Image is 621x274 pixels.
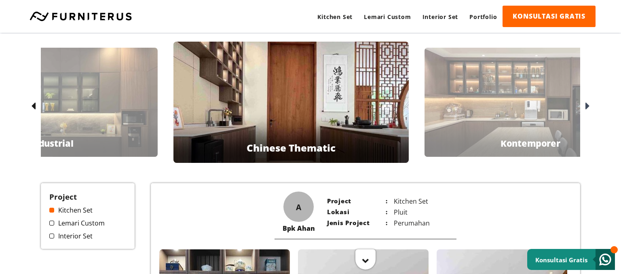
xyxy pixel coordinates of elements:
p: Pluit [388,208,448,217]
a: Lemari Custom [49,219,126,228]
p: Kontemporer [501,137,560,149]
a: Interior Set [49,232,126,240]
h3: Project [49,192,126,202]
a: Portfolio [464,6,503,28]
p: Project [327,197,388,206]
a: Kitchen Set [49,206,126,215]
p: Perumahan [388,219,448,228]
p: Chinese Thematic [247,141,336,154]
a: KONSULTASI GRATIS [503,6,596,27]
small: Konsultasi Gratis [535,256,587,264]
p: Industrial [30,137,74,149]
div: Bpk Ahan [283,224,315,233]
p: Kitchen Set [388,197,448,206]
p: Jenis Project [327,219,388,228]
span: A [296,201,301,212]
a: Kitchen Set [312,6,358,28]
a: Lemari Custom [358,6,416,28]
a: Konsultasi Gratis [527,249,615,270]
p: Lokasi [327,208,388,217]
a: Interior Set [417,6,464,28]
